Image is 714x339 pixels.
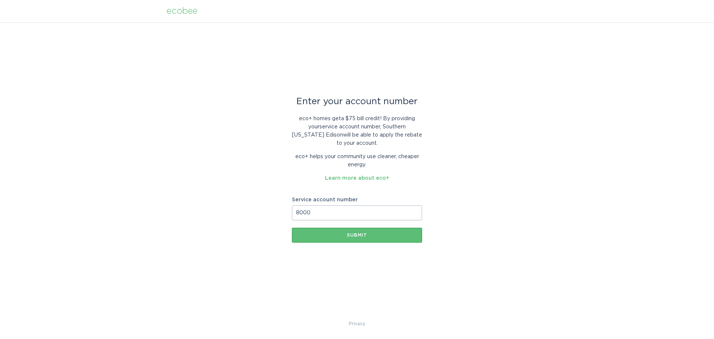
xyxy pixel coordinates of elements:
div: Enter your account number [292,97,422,106]
label: Service account number [292,197,422,202]
div: Submit [296,233,418,237]
p: eco+ helps your community use cleaner, cheaper energy. [292,153,422,169]
div: ecobee [167,7,197,15]
button: Submit [292,228,422,243]
p: eco+ homes get a $75 bill credit ! By providing your service account number , Southern [US_STATE]... [292,115,422,147]
a: Privacy Policy & Terms of Use [349,320,365,328]
a: Learn more about eco+ [325,176,389,181]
